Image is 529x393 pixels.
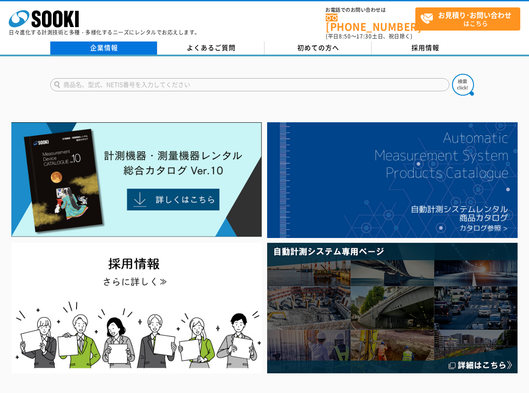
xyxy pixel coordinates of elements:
a: お見積り･お問い合わせはこちら [415,7,520,31]
img: Catalog Ver10 [11,122,262,237]
a: 採用情報 [372,41,479,55]
a: よくあるご質問 [157,41,264,55]
strong: お見積り･お問い合わせ [438,10,512,20]
p: 日々進化する計測技術と多種・多様化するニーズにレンタルでお応えします。 [9,30,200,35]
a: [PHONE_NUMBER] [326,14,415,31]
span: 8:50 [339,32,351,40]
a: 初めての方へ [264,41,372,55]
a: 企業情報 [50,41,157,55]
img: 自動計測システムカタログ [267,122,518,238]
span: (平日 ～ 土日、祝日除く) [326,32,412,40]
img: 自動計測システム専用ページ [267,243,518,373]
img: btn_search.png [452,74,474,96]
span: 初めての方へ [297,43,339,52]
input: 商品名、型式、NETIS番号を入力してください [50,78,449,91]
img: SOOKI recruit [11,243,262,373]
span: お電話でのお問い合わせは [326,7,415,13]
span: 17:30 [356,32,372,40]
span: はこちら [420,8,520,30]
